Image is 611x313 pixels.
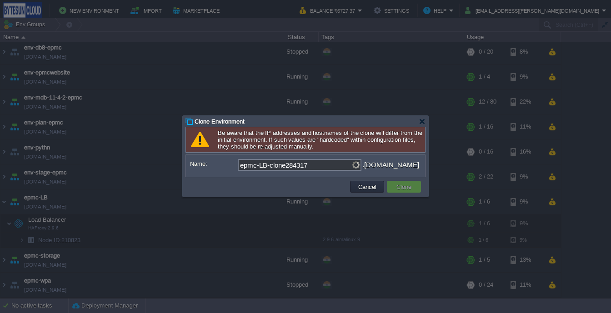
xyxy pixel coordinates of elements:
[362,159,419,171] div: .[DOMAIN_NAME]
[195,118,245,125] span: Clone Environment
[185,127,426,153] div: Be aware that the IP addresses and hostnames of the clone will differ from the initial environmen...
[356,183,379,191] button: Cancel
[190,159,237,169] label: Name:
[394,183,414,191] button: Clone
